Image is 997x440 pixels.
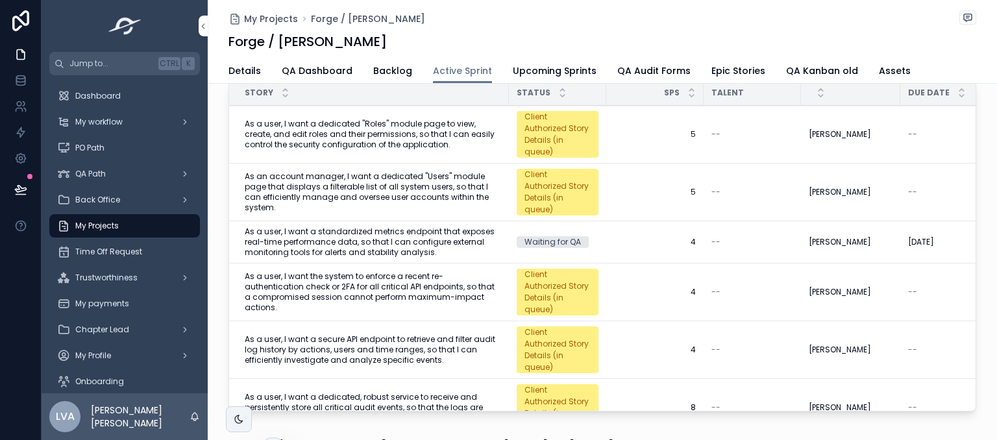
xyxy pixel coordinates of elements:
[75,324,129,335] span: Chapter Lead
[245,119,501,150] a: As a user, I want a dedicated "Roles" module page to view, create, and edit roles and their permi...
[228,32,387,51] h1: Forge / [PERSON_NAME]
[49,318,200,341] a: Chapter Lead
[56,409,75,424] span: LVA
[786,64,858,77] span: QA Kanban old
[617,64,691,77] span: QA Audit Forms
[711,129,793,140] a: --
[524,384,591,431] div: Client Authorized Story Details (in queue)
[524,269,591,315] div: Client Authorized Story Details (in queue)
[524,169,591,215] div: Client Authorized Story Details (in queue)
[75,273,138,283] span: Trustworthiness
[711,88,744,98] span: Talent
[75,376,124,387] span: Onboarding
[91,404,190,430] p: [PERSON_NAME] [PERSON_NAME]
[183,58,193,69] span: K
[809,345,871,355] span: [PERSON_NAME]
[809,187,892,197] a: [PERSON_NAME]
[245,88,273,98] span: Story
[228,64,261,77] span: Details
[49,370,200,393] a: Onboarding
[524,326,591,373] div: Client Authorized Story Details (in queue)
[786,59,858,85] a: QA Kanban old
[809,287,871,297] span: [PERSON_NAME]
[809,402,871,413] span: [PERSON_NAME]
[908,237,990,247] a: [DATE]
[711,187,793,197] a: --
[664,88,680,98] span: SPs
[75,221,119,231] span: My Projects
[517,88,550,98] span: Status
[711,287,793,297] a: --
[908,287,917,297] span: --
[908,187,917,197] span: --
[75,117,123,127] span: My workflow
[228,12,298,25] a: My Projects
[711,237,720,247] span: --
[614,345,696,355] span: 4
[614,402,696,413] a: 8
[245,171,501,213] span: As an account manager, I want a dedicated "Users" module page that displays a filterable list of ...
[75,247,142,257] span: Time Off Request
[809,287,892,297] a: [PERSON_NAME]
[282,64,352,77] span: QA Dashboard
[908,402,990,413] a: --
[433,64,492,77] span: Active Sprint
[908,237,934,247] span: [DATE]
[614,187,696,197] a: 5
[373,59,412,85] a: Backlog
[908,187,990,197] a: --
[908,345,990,355] a: --
[711,187,720,197] span: --
[75,195,120,205] span: Back Office
[809,129,892,140] a: [PERSON_NAME]
[711,59,765,85] a: Epic Stories
[524,236,581,248] div: Waiting for QA
[433,59,492,84] a: Active Sprint
[879,64,911,77] span: Assets
[228,59,261,85] a: Details
[711,287,720,297] span: --
[809,237,871,247] span: [PERSON_NAME]
[49,292,200,315] a: My payments
[809,129,871,140] span: [PERSON_NAME]
[49,240,200,263] a: Time Off Request
[711,237,793,247] a: --
[158,57,180,70] span: Ctrl
[49,52,200,75] button: Jump to...CtrlK
[245,334,501,365] span: As a user, I want a secure API endpoint to retrieve and filter audit log history by actions, user...
[908,345,917,355] span: --
[244,12,298,25] span: My Projects
[617,59,691,85] a: QA Audit Forms
[49,84,200,108] a: Dashboard
[908,402,917,413] span: --
[614,237,696,247] a: 4
[711,345,793,355] a: --
[282,59,352,85] a: QA Dashboard
[517,384,598,431] a: Client Authorized Story Details (in queue)
[517,169,598,215] a: Client Authorized Story Details (in queue)
[105,16,145,36] img: App logo
[42,75,208,393] div: scrollable content
[49,266,200,289] a: Trustworthiness
[517,111,598,158] a: Client Authorized Story Details (in queue)
[49,214,200,238] a: My Projects
[513,59,597,85] a: Upcoming Sprints
[245,226,501,258] span: As a user, I want a standardized metrics endpoint that exposes real-time performance data, so tha...
[69,58,153,69] span: Jump to...
[311,12,425,25] a: Forge / [PERSON_NAME]
[809,345,892,355] a: [PERSON_NAME]
[711,345,720,355] span: --
[49,162,200,186] a: QA Path
[517,326,598,373] a: Client Authorized Story Details (in queue)
[49,110,200,134] a: My workflow
[614,129,696,140] a: 5
[711,402,720,413] span: --
[245,271,501,313] a: As a user, I want the system to enforce a recent re-authentication check or 2FA for all critical ...
[245,392,501,423] a: As a user, I want a dedicated, robust service to receive and persistently store all critical audi...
